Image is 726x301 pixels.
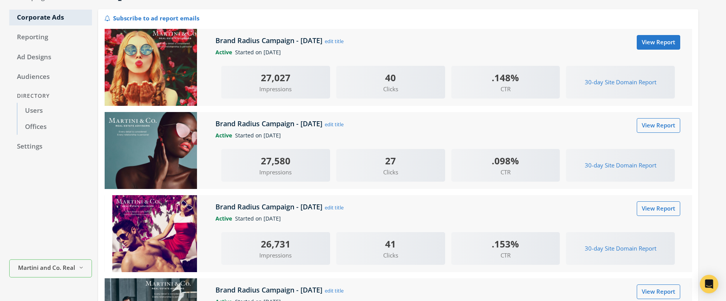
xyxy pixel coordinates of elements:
h5: Brand Radius Campaign - [DATE] [215,202,324,211]
span: Impressions [221,251,330,260]
button: 30-day Site Domain Report [580,241,661,256]
span: CTR [451,168,560,177]
a: View Report [637,284,680,299]
img: Brand Radius Campaign - 2025-06-27 [105,195,197,272]
h5: Brand Radius Campaign - [DATE] [215,285,324,294]
div: .153% [451,237,560,251]
div: 41 [336,237,445,251]
a: Offices [17,119,92,135]
span: Active [215,48,235,56]
span: Martini and Co. Real Estate Advisors [18,263,76,272]
a: Corporate Ads [9,10,92,26]
span: Impressions [221,168,330,177]
span: Clicks [336,251,445,260]
div: 40 [336,70,445,85]
div: Open Intercom Messenger [700,275,718,293]
div: 27 [336,154,445,168]
button: edit title [324,120,344,129]
img: Brand Radius Campaign - 2025-06-27 [105,112,197,189]
div: 26,731 [221,237,330,251]
div: .148% [451,70,560,85]
a: Audiences [9,69,92,85]
span: CTR [451,251,560,260]
div: 27,580 [221,154,330,168]
a: View Report [637,118,680,132]
span: Impressions [221,85,330,94]
div: Started on [DATE] [210,214,686,223]
div: Started on [DATE] [210,48,686,57]
img: Brand Radius Campaign - 2025-06-27 [105,29,197,106]
span: CTR [451,85,560,94]
span: Clicks [336,168,445,177]
a: Users [17,103,92,119]
a: View Report [637,35,680,49]
button: edit title [324,37,344,45]
span: Clicks [336,85,445,94]
div: .098% [451,154,560,168]
button: 30-day Site Domain Report [580,75,661,89]
h5: Brand Radius Campaign - [DATE] [215,36,324,45]
button: edit title [324,203,344,212]
div: Started on [DATE] [210,131,686,140]
div: 27,027 [221,70,330,85]
div: Subscribe to ad report emails [104,12,199,23]
span: Active [215,132,235,139]
span: Active [215,215,235,222]
div: Directory [9,89,92,103]
a: Ad Designs [9,49,92,65]
a: Reporting [9,29,92,45]
h5: Brand Radius Campaign - [DATE] [215,119,324,128]
button: 30-day Site Domain Report [580,158,661,172]
a: View Report [637,201,680,216]
a: Settings [9,139,92,155]
button: edit title [324,286,344,295]
button: Martini and Co. Real Estate Advisors [9,259,92,278]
